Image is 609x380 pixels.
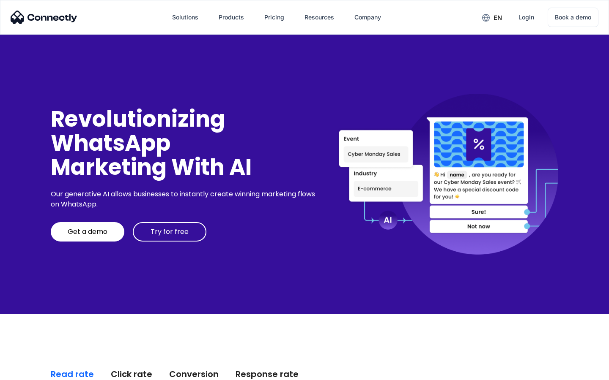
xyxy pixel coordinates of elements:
div: en [494,12,502,24]
div: Login [518,11,534,23]
div: Response rate [236,368,299,380]
a: Pricing [258,7,291,27]
img: Connectly Logo [11,11,77,24]
div: Our generative AI allows businesses to instantly create winning marketing flows on WhatsApp. [51,189,318,209]
div: Revolutionizing WhatsApp Marketing With AI [51,107,318,179]
a: Get a demo [51,222,124,242]
aside: Language selected: English [8,365,51,377]
div: Read rate [51,368,94,380]
div: Solutions [172,11,198,23]
div: Pricing [264,11,284,23]
a: Try for free [133,222,206,242]
div: Products [219,11,244,23]
div: Click rate [111,368,152,380]
div: Conversion [169,368,219,380]
div: Try for free [151,228,189,236]
div: Resources [304,11,334,23]
ul: Language list [17,365,51,377]
div: Get a demo [68,228,107,236]
div: Company [354,11,381,23]
a: Login [512,7,541,27]
a: Book a demo [548,8,598,27]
